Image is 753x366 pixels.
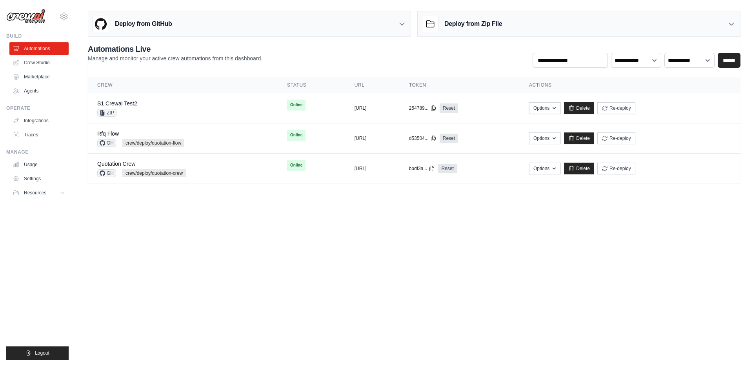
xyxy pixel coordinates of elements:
h2: Automations Live [88,43,262,54]
button: Options [529,132,561,144]
th: Actions [520,77,740,93]
button: 254789... [409,105,437,111]
span: ZIP [97,109,116,117]
a: Quotation Crew [97,161,135,167]
a: Delete [564,163,594,174]
a: Reset [440,134,458,143]
th: Status [278,77,345,93]
button: Options [529,102,561,114]
button: Re-deploy [597,132,635,144]
span: GH [97,139,116,147]
span: Resources [24,190,46,196]
a: Reset [438,164,457,173]
a: Crew Studio [9,56,69,69]
button: Re-deploy [597,102,635,114]
a: Reset [440,103,458,113]
button: Re-deploy [597,163,635,174]
a: Traces [9,129,69,141]
div: Build [6,33,69,39]
button: d53504... [409,135,437,141]
button: Logout [6,346,69,360]
p: Manage and monitor your active crew automations from this dashboard. [88,54,262,62]
span: crew/deploy/quotation-flow [122,139,184,147]
span: Online [287,100,306,111]
a: Delete [564,132,594,144]
a: S1 Crewai Test2 [97,100,137,107]
a: Settings [9,172,69,185]
button: Options [529,163,561,174]
a: Automations [9,42,69,55]
img: Logo [6,9,45,24]
a: Usage [9,158,69,171]
a: Delete [564,102,594,114]
a: Agents [9,85,69,97]
span: GH [97,169,116,177]
h3: Deploy from Zip File [444,19,502,29]
a: Integrations [9,114,69,127]
button: Resources [9,187,69,199]
span: Online [287,130,306,141]
div: Operate [6,105,69,111]
th: URL [345,77,400,93]
span: crew/deploy/quotation-crew [122,169,186,177]
a: Marketplace [9,71,69,83]
th: Crew [88,77,278,93]
span: Online [287,160,306,171]
img: GitHub Logo [93,16,109,32]
span: Logout [35,350,49,356]
h3: Deploy from GitHub [115,19,172,29]
div: Manage [6,149,69,155]
a: Rfq Flow [97,130,119,137]
button: bbdf3a... [409,165,435,172]
th: Token [400,77,520,93]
